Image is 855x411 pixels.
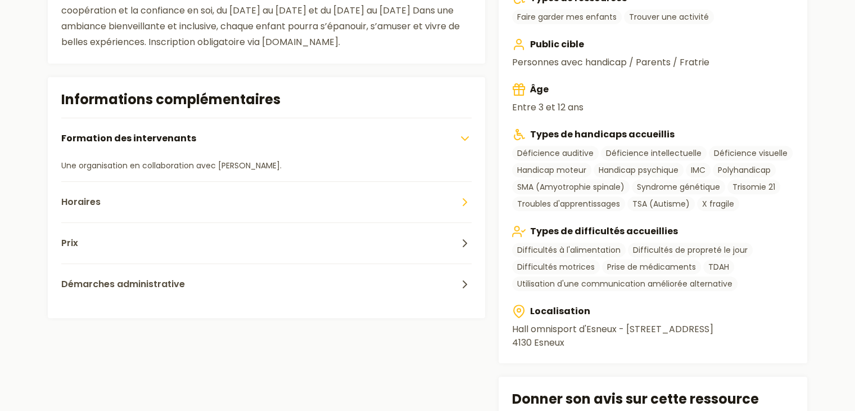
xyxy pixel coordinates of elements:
p: Une organisation en collaboration avec [PERSON_NAME]. [61,159,472,172]
button: Horaires [61,181,472,222]
a: Trouver une activité [624,10,714,24]
a: SMA (Amyotrophie spinale) [512,180,630,194]
a: Déficience auditive [512,146,599,160]
a: Syndrome génétique [632,180,725,194]
a: Déficience intellectuelle [601,146,707,160]
span: Prix [61,236,78,250]
a: Déficience visuelle [709,146,793,160]
button: Prix [61,222,472,263]
a: Utilisation d'une communication améliorée alternative [512,276,738,291]
a: Polyhandicap [713,163,776,177]
h3: Public cible [512,38,794,51]
a: Handicap moteur [512,163,591,177]
span: Horaires [61,195,101,209]
a: Trisomie 21 [727,180,780,194]
a: IMC [686,163,711,177]
h3: Âge [512,83,794,96]
h2: Donner son avis sur cette ressource [512,390,794,408]
a: TSA (Autisme) [627,196,695,211]
span: Formation des intervenants [61,132,196,145]
p: Entre 3 et 12 ans [512,101,794,114]
a: Prise de médicaments [602,260,701,274]
h2: Informations complémentaires [61,91,472,109]
address: Hall omnisport d'Esneux - [STREET_ADDRESS] 4130 Esneux [512,323,794,350]
a: Difficultés motrices [512,260,600,274]
button: Démarches administrative [61,263,472,305]
button: Formation des intervenants [61,118,472,159]
a: TDAH [703,260,734,274]
a: Faire garder mes enfants [512,10,622,24]
a: Troubles d'apprentissages [512,196,625,211]
a: Handicap psychique [594,163,684,177]
p: Personnes avec handicap / Parents / Fratrie [512,56,794,69]
a: Difficultés de propreté le jour [628,243,753,257]
h3: Types de handicaps accueillis [512,128,794,141]
h3: Localisation [512,305,794,318]
span: Démarches administrative [61,278,185,291]
h3: Types de difficultés accueillies [512,225,794,238]
a: Difficultés à l'alimentation [512,243,626,257]
a: X fragile [697,196,739,211]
